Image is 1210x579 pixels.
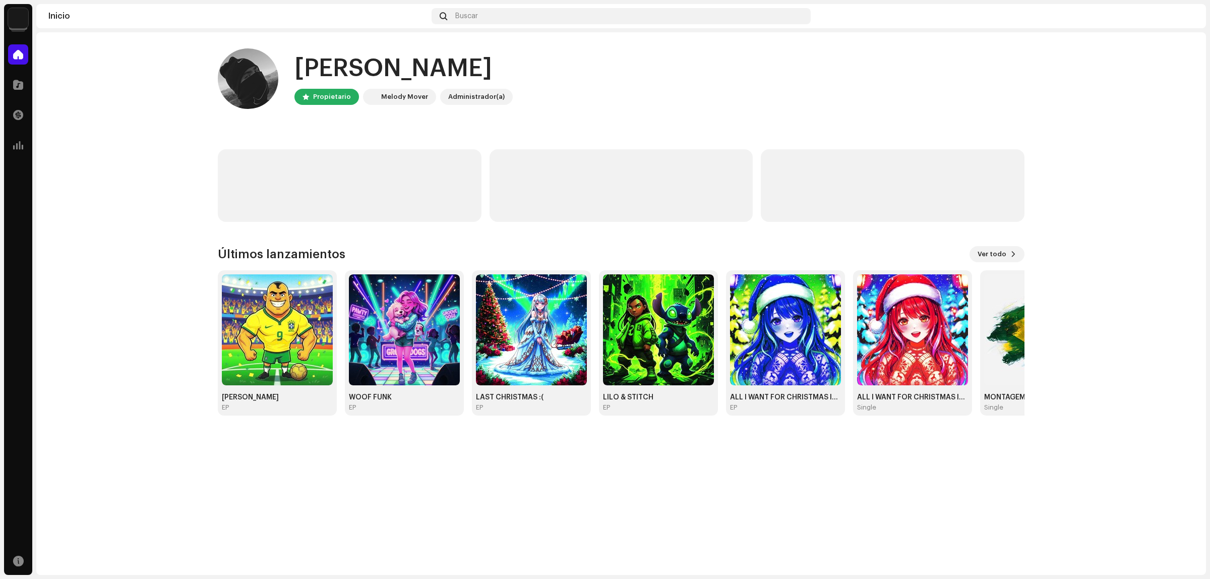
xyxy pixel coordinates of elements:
[978,244,1006,264] span: Ver todo
[294,52,513,85] div: [PERSON_NAME]
[970,246,1024,262] button: Ver todo
[455,12,478,20] span: Buscar
[218,48,278,109] img: d6e06fa9-f9ce-4a05-ae31-ec4e8b5de632
[476,393,587,401] div: LAST CHRISTMAS :(
[48,12,428,20] div: Inicio
[313,91,351,103] div: Propietario
[857,393,968,401] div: ALL I WANT FOR CHRISTMAS IS YOU
[1178,8,1194,24] img: d6e06fa9-f9ce-4a05-ae31-ec4e8b5de632
[730,393,841,401] div: ALL I WANT FOR CHRISTMAS IS YOU
[857,274,968,385] img: 21d381ec-ae5f-4133-b77f-e571d37ab32e
[603,403,610,412] div: EP
[8,8,28,28] img: 34f81ff7-2202-4073-8c5d-62963ce809f3
[984,393,1095,401] div: MONTAGEM [DATE]
[349,393,460,401] div: WOOF FUNK
[476,274,587,385] img: ae93e9c0-9619-48a5-abca-39c85d8f5a8b
[222,274,333,385] img: 880e9518-25af-4ac8-8b97-2f1c6d9be8a9
[730,403,737,412] div: EP
[222,393,333,401] div: [PERSON_NAME]
[365,91,377,103] img: 34f81ff7-2202-4073-8c5d-62963ce809f3
[984,403,1003,412] div: Single
[603,274,714,385] img: 89eb032a-d8e4-4c4b-8a04-4aefe263e23b
[218,246,345,262] h3: Últimos lanzamientos
[984,274,1095,385] img: 582b11a1-2db4-412b-9e07-48c19eaf7af7
[603,393,714,401] div: LILO & STITCH
[381,91,428,103] div: Melody Mover
[349,403,356,412] div: EP
[222,403,229,412] div: EP
[448,91,505,103] div: Administrador(a)
[476,403,483,412] div: EP
[730,274,841,385] img: 5dbbecf7-ec73-4953-8623-f9f350f67b3d
[857,403,876,412] div: Single
[349,274,460,385] img: 5ac18e40-a17b-4116-9884-5cb65fb34240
